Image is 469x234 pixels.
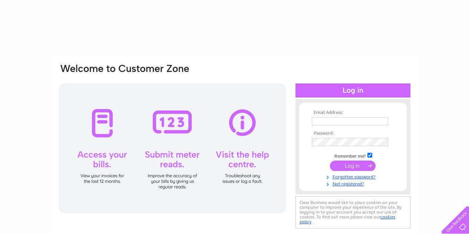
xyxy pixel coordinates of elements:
[312,180,396,187] a: Not registered?
[310,152,396,159] td: Remember me?
[310,110,396,115] th: Email Address:
[312,173,396,180] a: Forgotten password?
[310,131,396,136] th: Password:
[295,196,410,228] div: Clear Business would like to place cookies on your computer to improve your experience of the sit...
[300,214,395,224] a: cookies policy
[330,161,376,171] input: Submit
